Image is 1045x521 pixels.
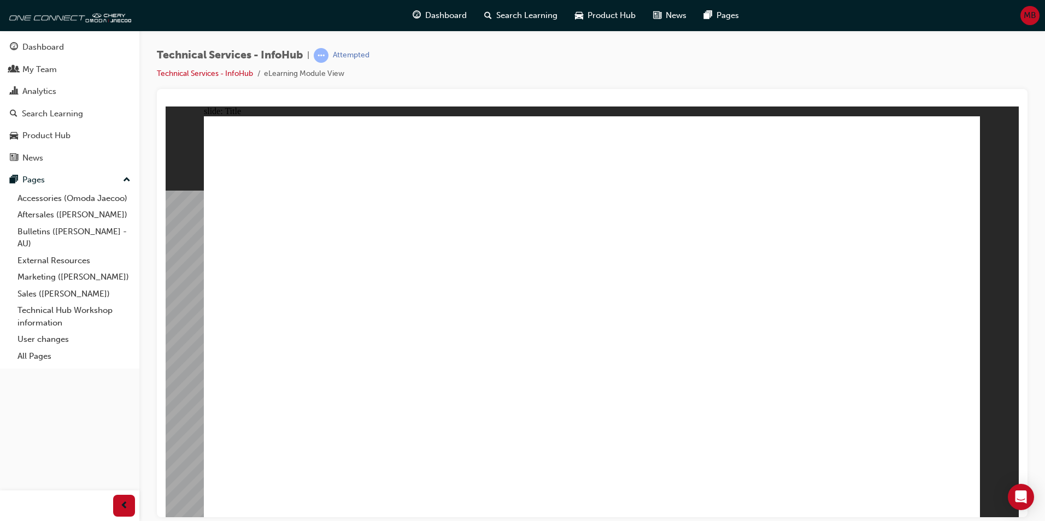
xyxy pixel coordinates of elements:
[496,9,557,22] span: Search Learning
[1008,484,1034,510] div: Open Intercom Messenger
[307,49,309,62] span: |
[4,37,135,57] a: Dashboard
[4,35,135,170] button: DashboardMy TeamAnalyticsSearch LearningProduct HubNews
[10,43,18,52] span: guage-icon
[10,175,18,185] span: pages-icon
[13,190,135,207] a: Accessories (Omoda Jaecoo)
[644,4,695,27] a: news-iconNews
[13,223,135,252] a: Bulletins ([PERSON_NAME] - AU)
[10,109,17,119] span: search-icon
[566,4,644,27] a: car-iconProduct Hub
[157,69,253,78] a: Technical Services - InfoHub
[1024,9,1036,22] span: MB
[4,170,135,190] button: Pages
[575,9,583,22] span: car-icon
[404,4,475,27] a: guage-iconDashboard
[314,48,328,63] span: learningRecordVerb_ATTEMPT-icon
[22,152,43,164] div: News
[666,9,686,22] span: News
[4,126,135,146] a: Product Hub
[22,41,64,54] div: Dashboard
[413,9,421,22] span: guage-icon
[22,108,83,120] div: Search Learning
[13,252,135,269] a: External Resources
[13,348,135,365] a: All Pages
[484,9,492,22] span: search-icon
[13,302,135,331] a: Technical Hub Workshop information
[333,50,369,61] div: Attempted
[10,153,18,163] span: news-icon
[717,9,739,22] span: Pages
[22,85,56,98] div: Analytics
[157,49,303,62] span: Technical Services - InfoHub
[475,4,566,27] a: search-iconSearch Learning
[4,104,135,124] a: Search Learning
[10,87,18,97] span: chart-icon
[13,286,135,303] a: Sales ([PERSON_NAME])
[4,60,135,80] a: My Team
[695,4,748,27] a: pages-iconPages
[5,4,131,26] img: oneconnect
[653,9,661,22] span: news-icon
[22,129,71,142] div: Product Hub
[123,173,131,187] span: up-icon
[4,81,135,102] a: Analytics
[22,174,45,186] div: Pages
[4,148,135,168] a: News
[120,499,128,513] span: prev-icon
[425,9,467,22] span: Dashboard
[22,63,57,76] div: My Team
[1020,6,1040,25] button: MB
[13,206,135,223] a: Aftersales ([PERSON_NAME])
[264,68,344,80] li: eLearning Module View
[588,9,636,22] span: Product Hub
[10,65,18,75] span: people-icon
[10,131,18,141] span: car-icon
[13,331,135,348] a: User changes
[704,9,712,22] span: pages-icon
[13,269,135,286] a: Marketing ([PERSON_NAME])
